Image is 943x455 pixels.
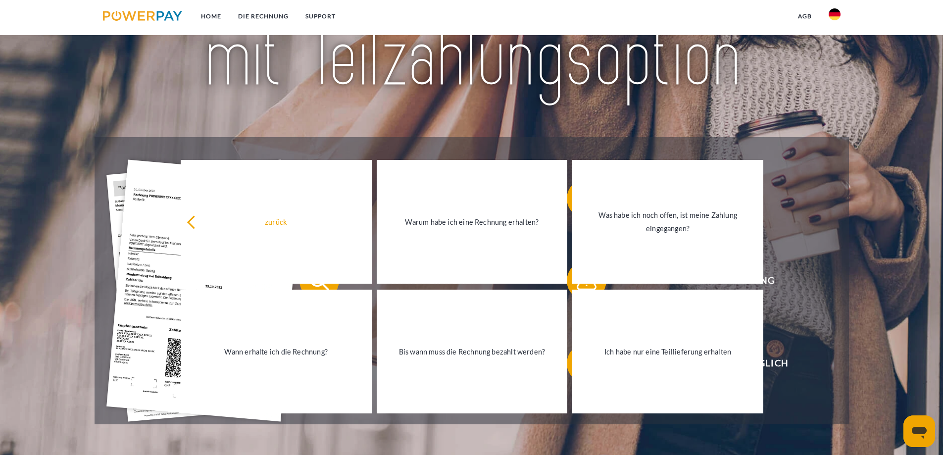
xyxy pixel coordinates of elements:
img: de [829,8,841,20]
a: agb [790,7,820,25]
a: Was habe ich noch offen, ist meine Zahlung eingegangen? [572,160,763,284]
div: Ich habe nur eine Teillieferung erhalten [578,345,757,358]
div: Was habe ich noch offen, ist meine Zahlung eingegangen? [578,208,757,235]
div: zurück [187,215,366,229]
div: Warum habe ich eine Rechnung erhalten? [383,215,562,229]
a: SUPPORT [297,7,344,25]
a: Home [193,7,230,25]
div: Wann erhalte ich die Rechnung? [187,345,366,358]
div: Bis wann muss die Rechnung bezahlt werden? [383,345,562,358]
img: logo-powerpay.svg [103,11,183,21]
a: DIE RECHNUNG [230,7,297,25]
iframe: Schaltfläche zum Öffnen des Messaging-Fensters [903,415,935,447]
